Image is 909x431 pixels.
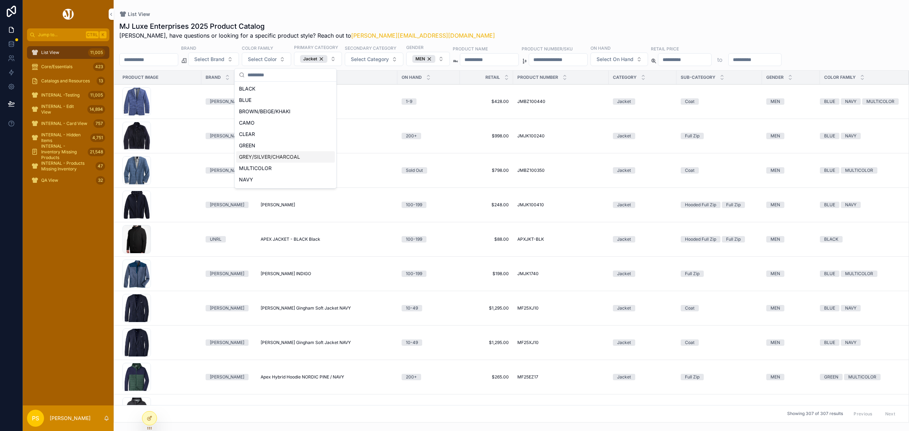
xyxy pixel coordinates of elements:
[41,64,72,70] span: Core/Essentials
[464,271,509,277] span: $198.00
[87,105,105,114] div: 14,894
[685,271,700,277] div: Full Zip
[261,202,295,208] span: [PERSON_NAME]
[38,32,83,38] span: Jump to...
[27,146,109,158] a: INTERNAL - Inventory Missing Products21,548
[236,106,335,117] div: BROWN/BEIGE/KHAKI
[681,167,758,174] a: Coat
[402,339,456,346] a: 10-49
[294,44,338,50] label: Primary Category
[100,32,106,38] span: K
[685,305,695,311] div: Coat
[824,339,835,346] div: BLUE
[617,98,631,105] div: Jacket
[236,83,335,94] div: BLACK
[119,11,150,18] a: List View
[771,236,780,242] div: MEN
[210,236,222,242] div: UNRL
[206,236,252,242] a: UNRL
[242,53,291,66] button: Select Button
[613,75,637,80] span: Category
[206,133,252,139] a: [PERSON_NAME]
[517,374,538,380] span: MF25EZ17
[402,236,456,242] a: 100-199
[845,202,856,208] div: NAVY
[236,163,335,174] div: MULTICOLOR
[235,82,336,188] div: Suggestions
[406,44,424,50] label: Gender
[210,167,244,174] div: [PERSON_NAME]
[406,133,417,139] div: 200+
[617,133,631,139] div: Jacket
[681,202,758,208] a: Hooded Full ZipFull Zip
[345,45,396,51] label: Secondary Category
[402,202,456,208] a: 100-199
[517,271,539,277] span: JMJK1740
[406,339,418,346] div: 10-49
[119,21,495,31] h1: MJ Luxe Enterprises 2025 Product Catalog
[88,48,105,57] div: 11,005
[236,94,335,106] div: BLUE
[517,374,604,380] a: MF25EZ17
[351,56,389,63] span: Select Category
[824,133,835,139] div: BLUE
[464,202,509,208] span: $248.00
[771,133,780,139] div: MEN
[517,133,604,139] a: JMJK100240
[406,236,422,242] div: 100-199
[464,99,509,104] a: $428.00
[261,305,351,311] span: [PERSON_NAME] Gingham Soft Jacket NAVY
[517,236,544,242] span: APXJKT-BLK
[261,202,393,208] a: [PERSON_NAME]
[406,305,418,311] div: 10-49
[485,75,500,80] span: Retail
[300,55,327,63] button: Unselect JACKET
[236,151,335,163] div: GREY/SILVER/CHARCOAL
[96,162,105,170] div: 47
[845,305,856,311] div: NAVY
[93,119,105,128] div: 757
[766,202,816,208] a: MEN
[517,236,604,242] a: APXJKT-BLK
[613,305,672,311] a: Jacket
[771,374,780,380] div: MEN
[27,174,109,187] a: QA View32
[617,236,631,242] div: Jacket
[300,55,327,63] div: Jacket
[406,52,450,66] button: Select Button
[613,133,672,139] a: Jacket
[261,374,393,380] a: Apex Hybrid Hoodie NORDIC PINE / NAVY
[41,178,58,183] span: QA View
[294,52,342,66] button: Select Button
[726,236,741,242] div: Full Zip
[406,98,412,105] div: 1-9
[845,339,856,346] div: NAVY
[820,339,900,346] a: BLUENAVY
[771,339,780,346] div: MEN
[597,56,633,63] span: Select On Hand
[820,98,900,105] a: BLUENAVYMULTICOLOR
[771,167,780,174] div: MEN
[210,374,244,380] div: [PERSON_NAME]
[351,32,495,39] a: [PERSON_NAME][EMAIL_ADDRESS][DOMAIN_NAME]
[517,340,604,345] a: MF25XJ10
[464,236,509,242] a: $88.00
[820,236,900,242] a: BLACK
[206,374,252,380] a: [PERSON_NAME]
[188,53,239,66] button: Select Button
[766,98,816,105] a: MEN
[206,167,252,174] a: [PERSON_NAME]
[845,98,856,105] div: NAVY
[766,339,816,346] a: MEN
[210,133,244,139] div: [PERSON_NAME]
[517,99,545,104] span: JMBZ100440
[464,305,509,311] a: $1,295.00
[27,75,109,87] a: Catalogs and Resources13
[206,305,252,311] a: [PERSON_NAME]
[50,415,91,422] p: [PERSON_NAME]
[206,75,221,80] span: Brand
[41,160,93,172] span: INTERNAL - Products Missing Inventory
[613,98,672,105] a: Jacket
[617,374,631,380] div: Jacket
